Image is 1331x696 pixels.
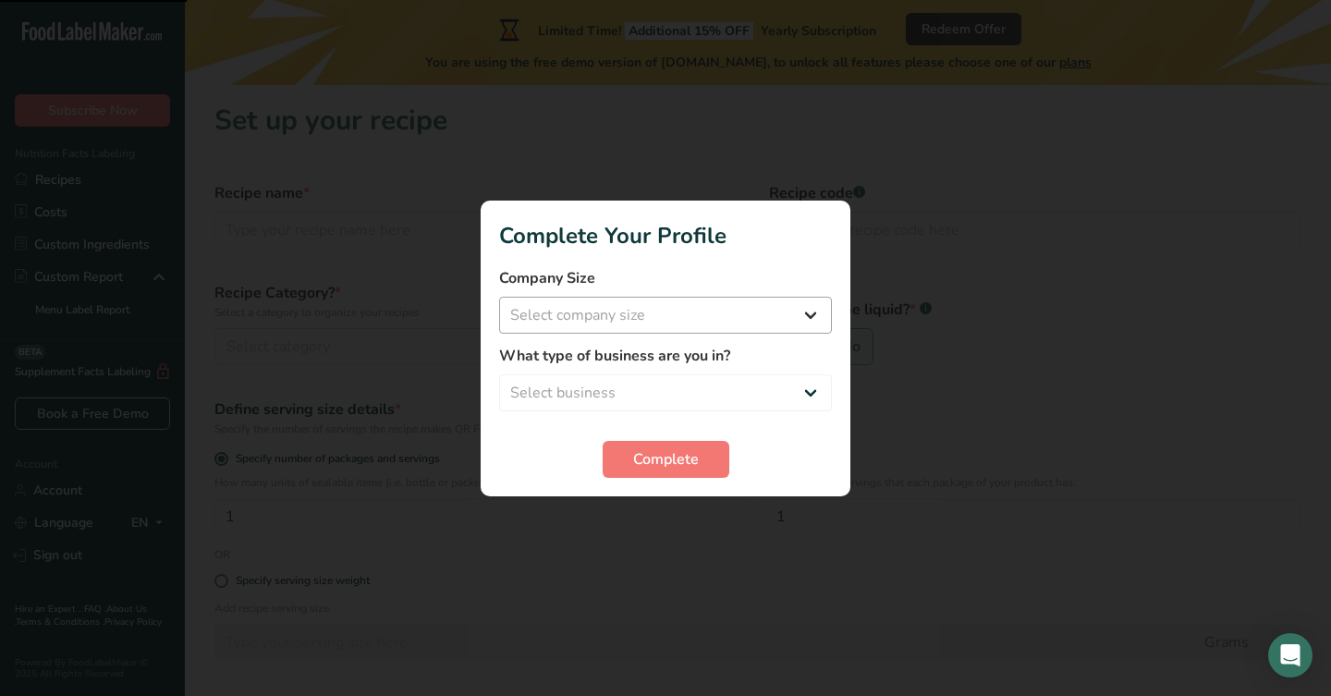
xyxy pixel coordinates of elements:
[499,219,832,252] h1: Complete Your Profile
[633,448,699,470] span: Complete
[499,345,832,367] label: What type of business are you in?
[499,267,832,289] label: Company Size
[603,441,729,478] button: Complete
[1268,633,1313,678] div: Open Intercom Messenger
